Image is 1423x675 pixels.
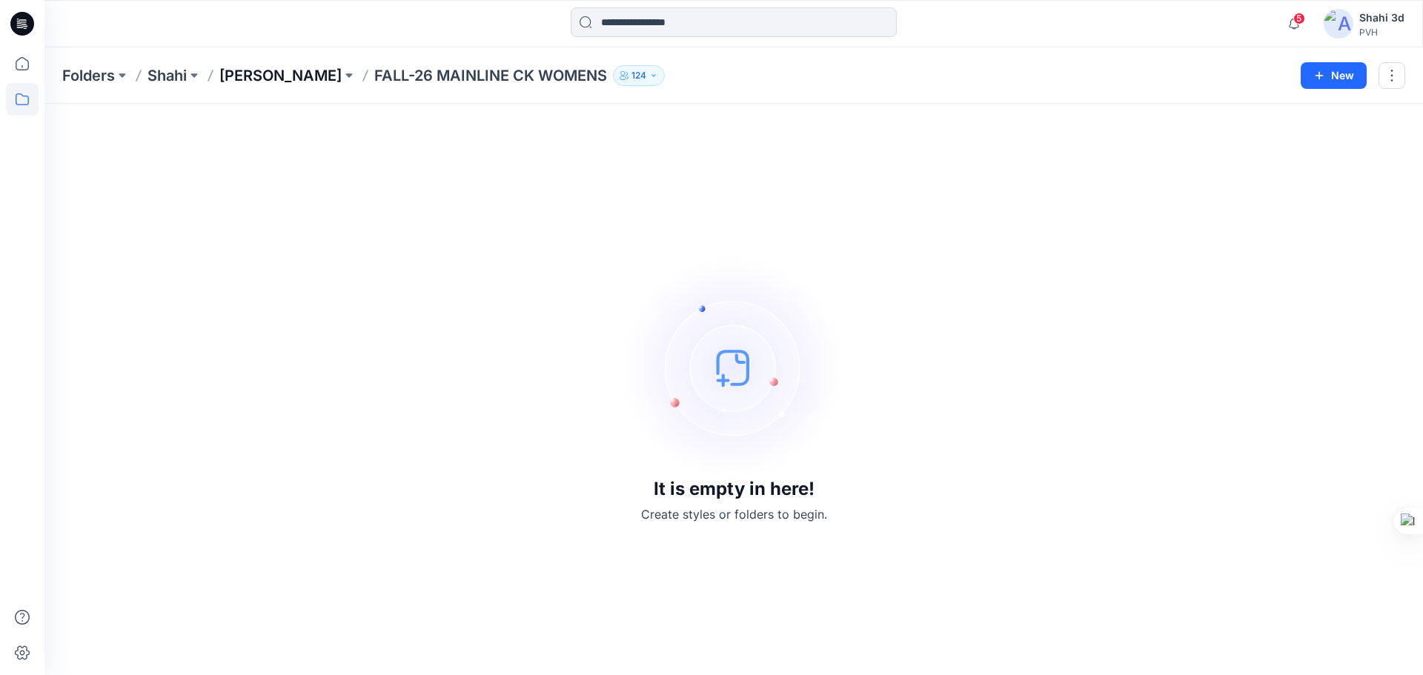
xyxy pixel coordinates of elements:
[1301,62,1367,89] button: New
[623,256,845,479] img: empty-state-image.svg
[62,65,115,86] a: Folders
[1359,27,1404,38] div: PVH
[1324,9,1353,39] img: avatar
[1359,9,1404,27] div: Shahi 3d
[219,65,342,86] a: [PERSON_NAME]
[631,67,646,84] p: 124
[641,505,827,523] p: Create styles or folders to begin.
[613,65,665,86] button: 124
[1293,13,1305,24] span: 5
[654,479,815,499] h3: It is empty in here!
[147,65,187,86] a: Shahi
[374,65,607,86] p: FALL-26 MAINLINE CK WOMENS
